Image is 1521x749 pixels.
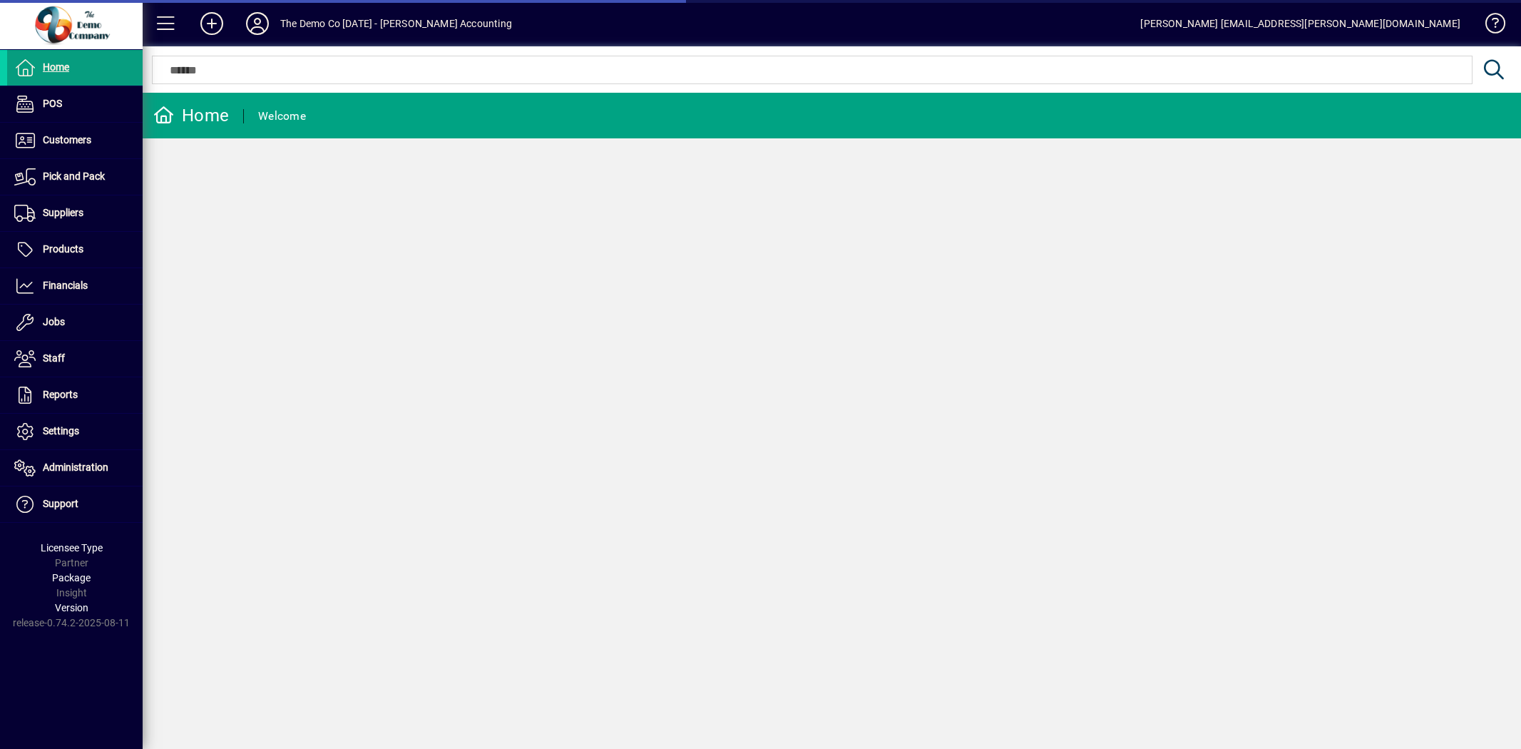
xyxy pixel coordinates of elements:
span: Licensee Type [41,542,103,554]
span: Support [43,498,78,509]
div: Welcome [258,105,306,128]
span: Staff [43,352,65,364]
span: Pick and Pack [43,170,105,182]
a: Settings [7,414,143,449]
a: Jobs [7,305,143,340]
a: Staff [7,341,143,377]
span: Version [55,602,88,613]
span: Suppliers [43,207,83,218]
span: Products [43,243,83,255]
a: Pick and Pack [7,159,143,195]
a: Suppliers [7,195,143,231]
span: Package [52,572,91,584]
span: Reports [43,389,78,400]
div: The Demo Co [DATE] - [PERSON_NAME] Accounting [280,12,512,35]
button: Add [189,11,235,36]
a: Knowledge Base [1475,3,1503,49]
div: Home [153,104,229,127]
div: [PERSON_NAME] [EMAIL_ADDRESS][PERSON_NAME][DOMAIN_NAME] [1140,12,1460,35]
a: Products [7,232,143,267]
a: POS [7,86,143,122]
button: Profile [235,11,280,36]
a: Support [7,486,143,522]
a: Reports [7,377,143,413]
a: Financials [7,268,143,304]
span: Financials [43,280,88,291]
span: Home [43,61,69,73]
a: Customers [7,123,143,158]
a: Administration [7,450,143,486]
span: Administration [43,462,108,473]
span: POS [43,98,62,109]
span: Settings [43,425,79,437]
span: Customers [43,134,91,146]
span: Jobs [43,316,65,327]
